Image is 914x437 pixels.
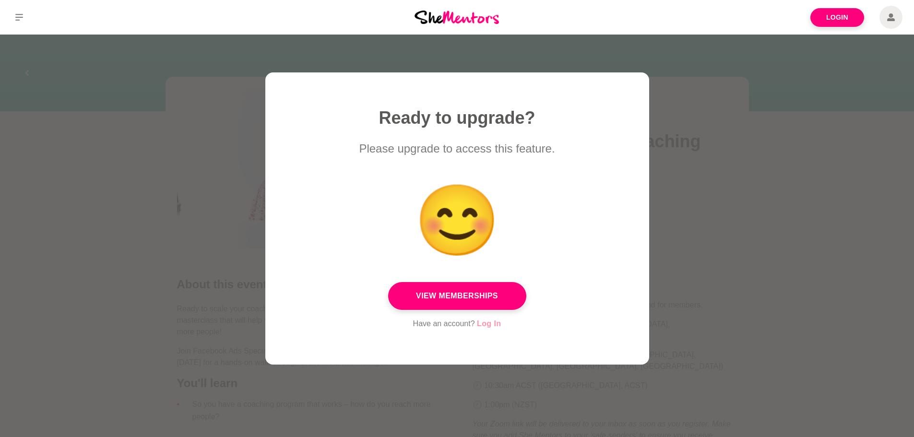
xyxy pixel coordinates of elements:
a: Login [810,8,864,27]
p: Please upgrade to access this feature. [359,140,555,157]
p: 😊 [414,186,500,255]
a: Log In [477,318,501,330]
p: Have an account? [413,318,501,330]
img: She Mentors Logo [415,11,499,24]
a: View Memberships [388,282,526,310]
h1: Ready to upgrade? [356,107,558,129]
